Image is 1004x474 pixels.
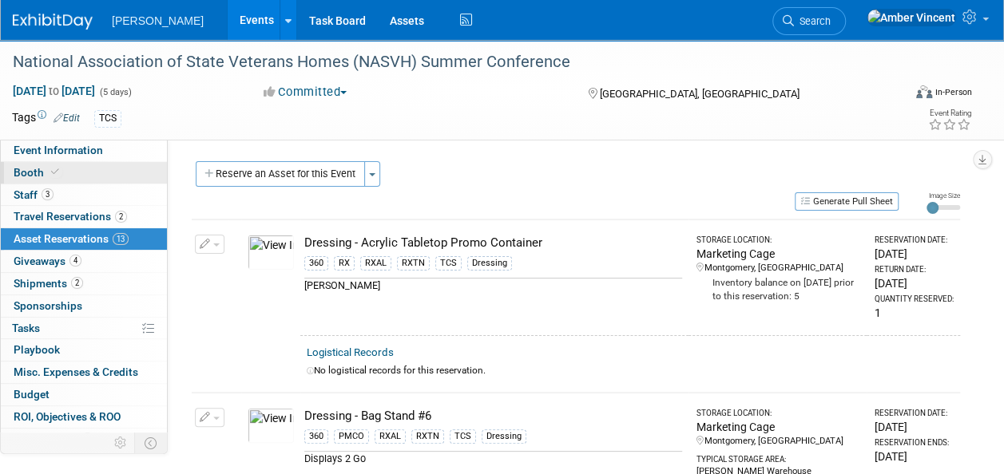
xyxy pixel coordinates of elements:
[115,211,127,223] span: 2
[14,166,62,179] span: Booth
[1,295,167,317] a: Sponsorships
[832,83,972,107] div: Event Format
[794,15,831,27] span: Search
[600,88,800,100] span: [GEOGRAPHIC_DATA], [GEOGRAPHIC_DATA]
[696,246,860,262] div: Marketing Cage
[248,235,294,270] img: View Images
[467,256,512,271] div: Dressing
[435,256,462,271] div: TCS
[12,84,96,98] span: [DATE] [DATE]
[875,235,954,246] div: Reservation Date:
[14,232,129,245] span: Asset Reservations
[375,429,406,444] div: RXAL
[307,364,954,377] div: No logistical records for this reservation.
[1,273,167,294] a: Shipments2
[795,192,899,211] button: Generate Pull Sheet
[112,14,204,27] span: [PERSON_NAME]
[1,384,167,405] a: Budget
[1,140,167,161] a: Event Information
[935,86,972,98] div: In-Person
[304,256,328,271] div: 360
[1,406,167,428] a: ROI, Objectives & ROO
[360,256,391,271] div: RXAL
[14,210,127,223] span: Travel Reservations
[927,191,960,200] div: Image Size
[248,408,294,443] img: View Images
[482,429,526,444] div: Dressing
[411,429,444,444] div: RXTN
[696,262,860,275] div: Montgomery, [GEOGRAPHIC_DATA]
[875,246,954,262] div: [DATE]
[696,408,860,419] div: Storage Location:
[14,144,103,156] span: Event Information
[307,346,394,358] a: Logistical Records
[14,365,138,378] span: Misc. Expenses & Credits
[196,161,365,187] button: Reserve an Asset for this Event
[7,48,890,77] div: National Association of State Veterans Homes (NASVH) Summer Conference
[875,408,954,419] div: Reservation Date:
[94,110,121,127] div: TCS
[14,343,60,356] span: Playbook
[450,429,476,444] div: TCS
[875,305,954,321] div: 1
[135,433,168,453] td: Toggle Event Tabs
[14,433,93,445] span: Attachments
[334,429,369,444] div: PMCO
[107,433,135,453] td: Personalize Event Tab Strip
[1,206,167,227] a: Travel Reservations2
[14,255,81,267] span: Giveaways
[113,233,129,245] span: 13
[1,162,167,184] a: Booth
[304,429,328,444] div: 360
[13,14,93,30] img: ExhibitDay
[71,277,83,289] span: 2
[304,408,682,425] div: Dressing - Bag Stand #6
[81,433,93,444] span: 6
[1,251,167,272] a: Giveaways4
[12,109,80,128] td: Tags
[54,113,80,124] a: Edit
[304,278,682,293] div: [PERSON_NAME]
[304,451,682,466] div: Displays 2 Go
[696,435,860,448] div: Montgomery, [GEOGRAPHIC_DATA]
[916,85,932,98] img: Format-Inperson.png
[14,277,83,290] span: Shipments
[334,256,355,271] div: RX
[867,9,956,26] img: Amber Vincent
[397,256,430,271] div: RXTN
[14,299,82,312] span: Sponsorships
[14,388,50,401] span: Budget
[12,322,40,334] span: Tasks
[304,235,682,251] div: Dressing - Acrylic Tabletop Promo Container
[42,188,54,200] span: 3
[928,109,971,117] div: Event Rating
[772,7,846,35] a: Search
[696,448,860,465] div: Typical Storage Area:
[696,419,860,435] div: Marketing Cage
[1,339,167,361] a: Playbook
[46,85,62,97] span: to
[1,361,167,383] a: Misc. Expenses & Credits
[1,318,167,339] a: Tasks
[98,87,132,97] span: (5 days)
[1,429,167,450] a: Attachments6
[875,264,954,275] div: Return Date:
[51,168,59,176] i: Booth reservation complete
[875,294,954,305] div: Quantity Reserved:
[14,188,54,201] span: Staff
[258,84,353,101] button: Committed
[875,437,954,448] div: Reservation Ends:
[875,448,954,464] div: [DATE]
[696,235,860,246] div: Storage Location:
[875,275,954,291] div: [DATE]
[875,419,954,435] div: [DATE]
[1,228,167,250] a: Asset Reservations13
[696,275,860,303] div: Inventory balance on [DATE] prior to this reservation: 5
[1,184,167,206] a: Staff3
[69,255,81,267] span: 4
[14,410,121,423] span: ROI, Objectives & ROO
